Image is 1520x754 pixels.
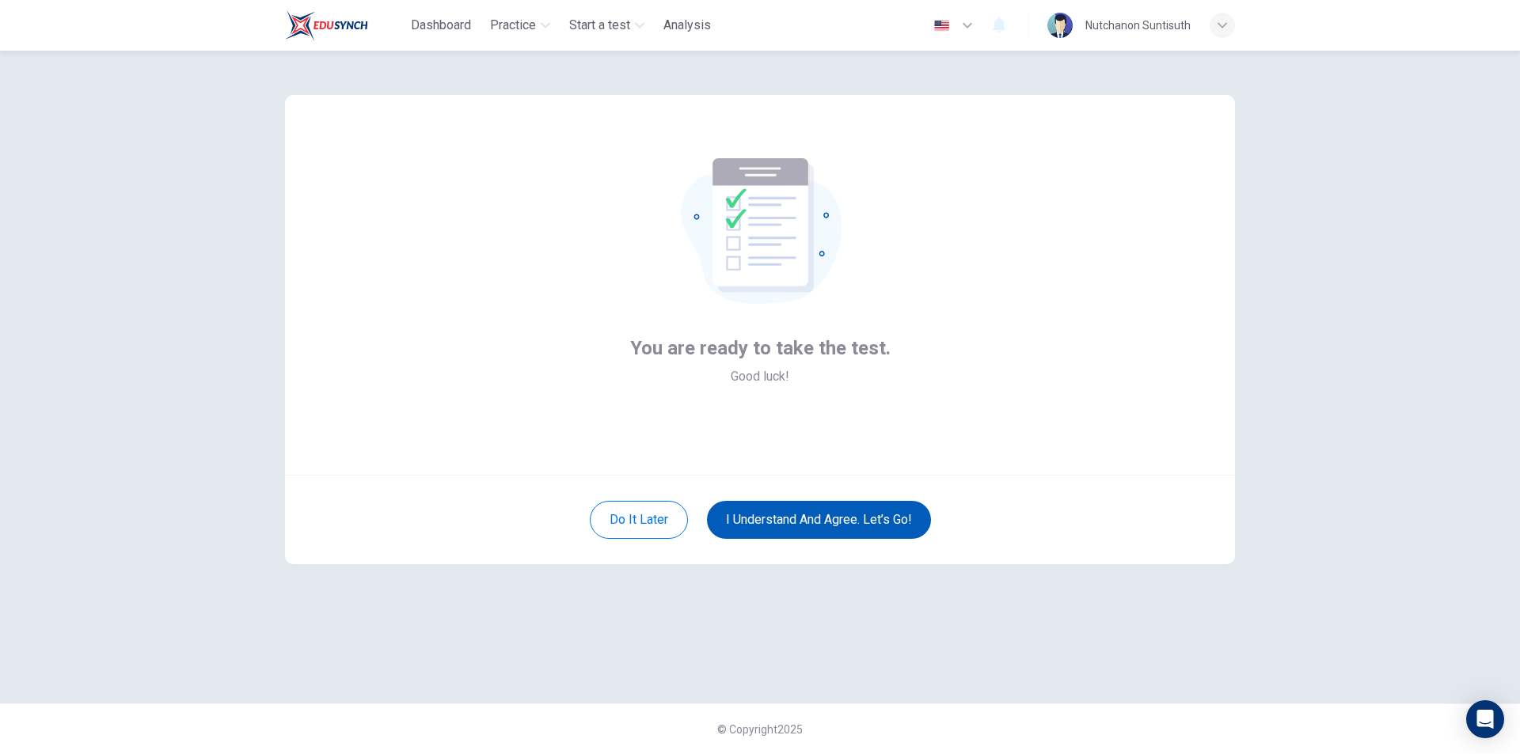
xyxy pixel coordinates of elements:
span: Dashboard [411,16,471,35]
button: Practice [484,11,557,40]
button: I understand and agree. Let’s go! [707,501,931,539]
button: Analysis [657,11,717,40]
a: Train Test logo [285,9,405,41]
img: en [932,20,952,32]
span: Analysis [663,16,711,35]
button: Do it later [590,501,688,539]
span: Practice [490,16,536,35]
img: Train Test logo [285,9,368,41]
div: Nutchanon Suntisuth [1085,16,1191,35]
button: Dashboard [405,11,477,40]
button: Start a test [563,11,651,40]
span: You are ready to take the test. [630,335,891,361]
img: Profile picture [1047,13,1073,38]
span: Good luck! [731,367,789,386]
span: Start a test [569,16,630,35]
span: © Copyright 2025 [717,723,803,736]
div: Open Intercom Messenger [1466,700,1504,738]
